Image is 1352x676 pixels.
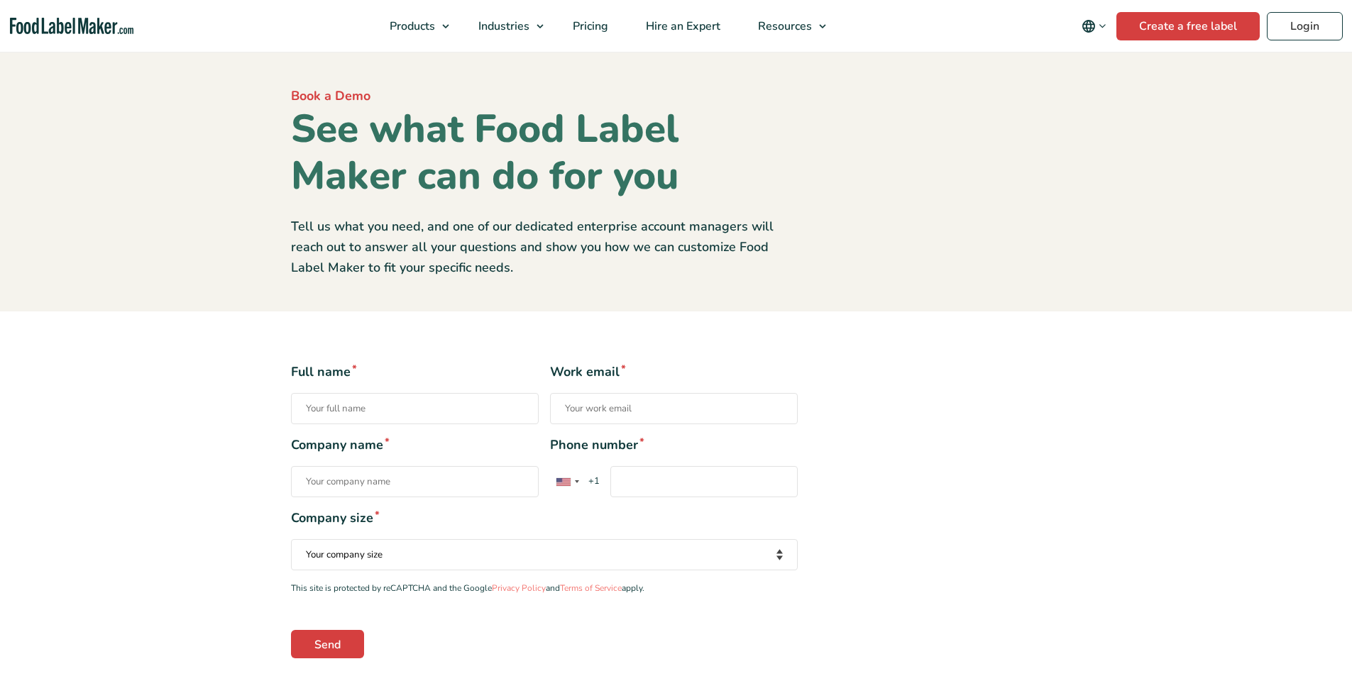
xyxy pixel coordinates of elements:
h1: See what Food Label Maker can do for you [291,106,798,199]
span: Hire an Expert [642,18,722,34]
input: Company name* [291,466,539,497]
button: Change language [1072,12,1116,40]
p: Tell us what you need, and one of our dedicated enterprise account managers will reach out to ans... [291,216,798,277]
span: Resources [754,18,813,34]
span: Company size [291,509,798,528]
span: Work email [550,362,798,382]
span: Industries [474,18,531,34]
div: United States: +1 [551,467,583,497]
input: Send [291,630,364,658]
a: Create a free label [1116,12,1260,40]
a: Login [1267,12,1343,40]
a: Privacy Policy [492,582,546,594]
a: Food Label Maker homepage [10,18,133,34]
a: Terms of Service [560,582,622,594]
form: Contact form [291,362,1062,658]
span: +1 [582,475,607,489]
span: Phone number [550,436,798,455]
span: Full name [291,362,539,382]
span: Pricing [568,18,610,34]
input: Work email* [550,393,798,424]
span: Company name [291,436,539,455]
span: Book a Demo [291,87,370,104]
span: Products [385,18,436,34]
input: Full name* [291,393,539,424]
input: Phone number* List of countries+1 [610,466,798,497]
p: This site is protected by reCAPTCHA and the Google and apply. [291,582,798,595]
